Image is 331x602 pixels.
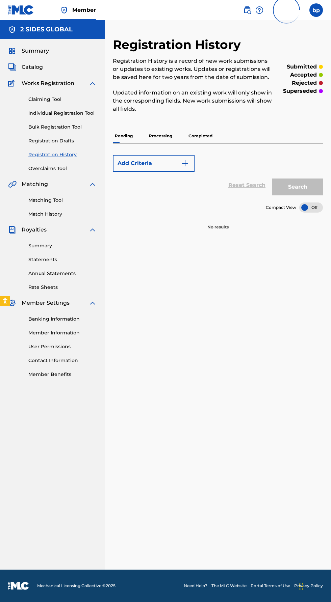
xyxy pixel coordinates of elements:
a: Claiming Tool [28,96,97,103]
a: Privacy Policy [294,583,323,589]
a: Member Information [28,329,97,336]
iframe: Resource Center [312,438,331,492]
img: Catalog [8,63,16,71]
div: Drag [299,576,303,597]
a: SummarySummary [8,47,49,55]
div: Help [255,3,263,17]
img: help [255,6,263,14]
p: accepted [290,71,317,79]
p: Completed [186,129,214,143]
a: Summary [28,242,97,249]
img: search [243,6,251,14]
img: Top Rightsholder [60,6,68,14]
p: Updated information on an existing work will only show in the corresponding fields. New work subm... [113,89,275,113]
a: Matching Tool [28,197,97,204]
a: Banking Information [28,316,97,323]
img: expand [88,79,97,87]
a: Bulk Registration Tool [28,124,97,131]
a: Statements [28,256,97,263]
a: Contact Information [28,357,97,364]
span: Mechanical Licensing Collective © 2025 [37,583,116,589]
iframe: Chat Widget [297,570,331,602]
span: Matching [22,180,48,188]
div: User Menu [309,3,323,17]
span: Summary [22,47,49,55]
img: MLC Logo [8,5,34,15]
span: Member Settings [22,299,70,307]
img: Member Settings [8,299,16,307]
img: Royalties [8,226,16,234]
p: Processing [147,129,174,143]
a: Registration Drafts [28,137,97,144]
span: Royalties [22,226,47,234]
a: User Permissions [28,343,97,350]
a: Registration History [28,151,97,158]
img: Matching [8,180,17,188]
img: expand [88,226,97,234]
a: The MLC Website [211,583,247,589]
img: logo [8,582,29,590]
a: CatalogCatalog [8,63,43,71]
span: Works Registration [22,79,74,87]
a: Rate Sheets [28,284,97,291]
img: Summary [8,47,16,55]
img: Works Registration [8,79,17,87]
a: Overclaims Tool [28,165,97,172]
span: Compact View [266,204,296,211]
a: Annual Statements [28,270,97,277]
p: Registration History is a record of new work submissions or updates to existing works. Updates or... [113,57,275,81]
img: Accounts [8,26,16,34]
form: Search Form [113,152,323,199]
a: Member Benefits [28,371,97,378]
a: Match History [28,211,97,218]
img: 9d2ae6d4665cec9f34b9.svg [181,159,189,167]
img: expand [88,299,97,307]
p: No results [207,216,229,230]
p: submitted [287,63,317,71]
a: Portal Terms of Use [251,583,290,589]
p: Pending [113,129,135,143]
span: Member [72,6,96,14]
p: superseded [283,87,317,95]
a: Individual Registration Tool [28,110,97,117]
span: Catalog [22,63,43,71]
img: expand [88,180,97,188]
h2: Registration History [113,37,244,52]
h5: 2 SIDES GLOBAL [20,26,73,33]
a: Public Search [243,3,251,17]
button: Add Criteria [113,155,195,172]
a: Need Help? [184,583,207,589]
p: rejected [292,79,317,87]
